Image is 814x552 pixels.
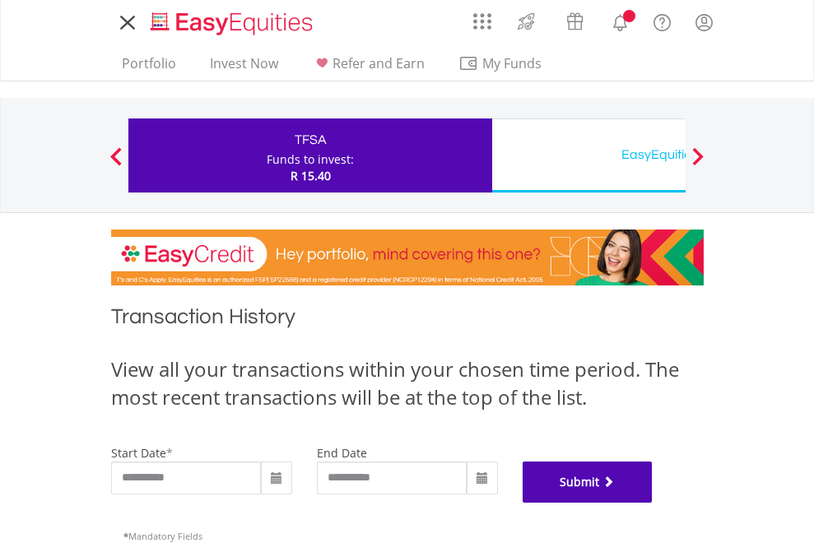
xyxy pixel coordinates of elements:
[317,445,367,461] label: end date
[463,4,502,30] a: AppsGrid
[267,151,354,168] div: Funds to invest:
[123,530,202,542] span: Mandatory Fields
[291,168,331,183] span: R 15.40
[115,55,183,81] a: Portfolio
[641,4,683,37] a: FAQ's and Support
[458,53,566,74] span: My Funds
[333,54,425,72] span: Refer and Earn
[203,55,285,81] a: Invest Now
[513,8,540,35] img: thrive-v2.svg
[561,8,588,35] img: vouchers-v2.svg
[473,12,491,30] img: grid-menu-icon.svg
[111,445,166,461] label: start date
[111,302,704,339] h1: Transaction History
[111,230,704,285] img: EasyCredit Promotion Banner
[551,4,599,35] a: Vouchers
[147,10,319,37] img: EasyEquities_Logo.png
[138,128,482,151] div: TFSA
[681,155,714,172] button: Next
[100,155,133,172] button: Previous
[144,4,319,37] a: Home page
[523,462,653,503] button: Submit
[599,4,641,37] a: Notifications
[683,4,725,40] a: My Profile
[111,355,704,412] div: View all your transactions within your chosen time period. The most recent transactions will be a...
[305,55,431,81] a: Refer and Earn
